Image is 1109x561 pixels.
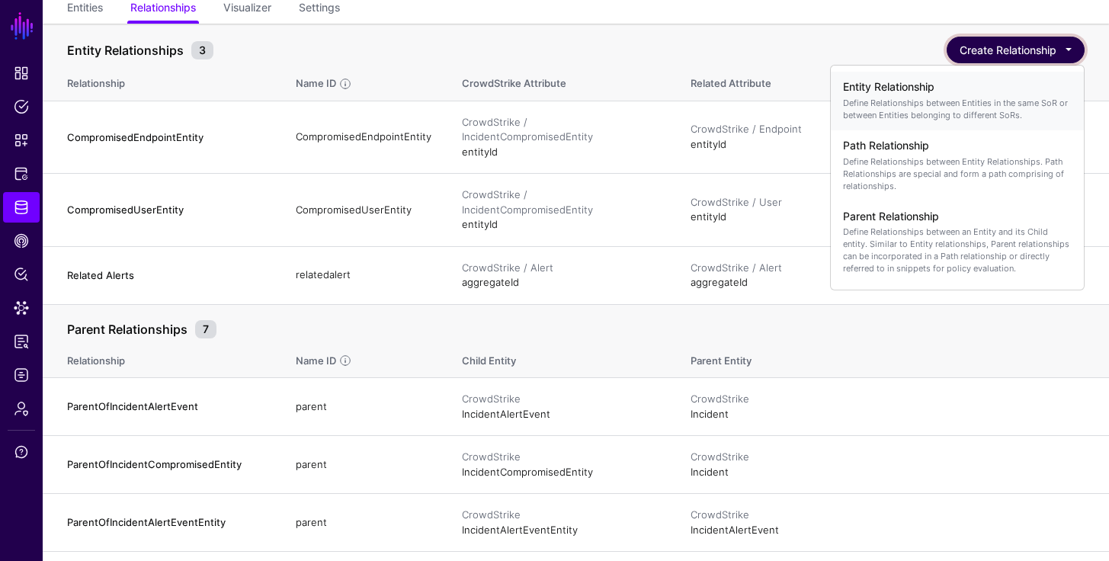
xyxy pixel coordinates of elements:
h4: CompromisedEndpointEntity [67,130,265,144]
div: CrowdStrike [462,392,660,407]
small: 3 [191,41,213,59]
div: Name ID [294,76,338,91]
div: Incident [691,450,1085,479]
div: CrowdStrike / User [691,195,1085,210]
div: CrowdStrike [462,508,660,523]
th: CrowdStrike Attribute [447,61,675,101]
div: aggregateId [691,261,1085,290]
div: CrowdStrike / IncidentCompromisedEntity [462,115,660,145]
th: Relationship [43,61,280,101]
div: CrowdStrike [462,450,660,465]
p: Define Relationships between Entity Relationships. Path Relationships are special and form a path... [843,155,1072,192]
h4: ParentOfIncidentAlertEventEntity [67,515,265,529]
td: entityId [447,101,675,174]
th: Parent Entity [675,338,1109,378]
div: entityId [691,195,1085,225]
td: CompromisedUserEntity [280,174,447,247]
td: IncidentAlertEvent [447,378,675,436]
div: CrowdStrike / Alert [691,261,1085,276]
a: Entity RelationshipDefine Relationships between Entities in the same SoR or between Entities belo... [831,72,1084,130]
th: Child Entity [447,338,675,378]
span: Logs [14,367,29,383]
th: Relationship [43,338,280,378]
td: parent [280,494,447,552]
div: Name ID [294,354,338,369]
a: Protected Systems [3,159,40,189]
a: Policies [3,91,40,122]
span: Snippets [14,133,29,148]
button: Create Relationship [947,37,1085,63]
h4: Path Relationship [843,139,1072,152]
span: Entity Relationships [63,41,188,59]
td: CompromisedEndpointEntity [280,101,447,174]
h4: Related Alerts [67,268,265,282]
a: Dashboard [3,58,40,88]
td: aggregateId [447,246,675,304]
td: IncidentAlertEventEntity [447,494,675,552]
span: Policies [14,99,29,114]
div: Incident [691,392,1085,422]
div: entityId [691,122,1085,152]
h4: Parent Relationship [843,210,1072,223]
div: CrowdStrike / Alert [462,261,660,276]
span: Support [14,444,29,460]
h4: Entity Relationship [843,81,1072,94]
span: Identity Data Fabric [14,200,29,215]
a: SGNL [9,9,35,43]
td: parent [280,378,447,436]
a: Parent RelationshipDefine Relationships between an Entity and its Child entity. Similar to Entity... [831,201,1084,284]
a: Policy Lens [3,259,40,290]
span: Data Lens [14,300,29,316]
span: Admin [14,401,29,416]
a: Path RelationshipDefine Relationships between Entity Relationships. Path Relationships are specia... [831,130,1084,201]
small: 7 [195,320,216,338]
p: Define Relationships between an Entity and its Child entity. Similar to Entity relationships, Par... [843,226,1072,274]
span: Parent Relationships [63,320,191,338]
p: Define Relationships between Entities in the same SoR or between Entities belonging to different ... [843,97,1072,121]
a: Identity Data Fabric [3,192,40,223]
td: IncidentCompromisedEntity [447,436,675,494]
h4: ParentOfIncidentAlertEvent [67,399,265,413]
td: parent [280,436,447,494]
a: Data Lens [3,293,40,323]
a: Snippets [3,125,40,155]
a: Admin [3,393,40,424]
a: CAEP Hub [3,226,40,256]
a: Logs [3,360,40,390]
div: IncidentAlertEvent [691,508,1085,537]
td: entityId [447,174,675,247]
div: CrowdStrike [691,450,1085,465]
div: CrowdStrike [691,508,1085,523]
span: Policy Lens [14,267,29,282]
h4: ParentOfIncidentCompromisedEntity [67,457,265,471]
td: relatedalert [280,246,447,304]
th: Related Attribute [675,61,1109,101]
a: Reports [3,326,40,357]
span: Reports [14,334,29,349]
div: CrowdStrike / IncidentCompromisedEntity [462,188,660,217]
h4: CompromisedUserEntity [67,203,265,216]
div: CrowdStrike [691,392,1085,407]
span: CAEP Hub [14,233,29,248]
span: Protected Systems [14,166,29,181]
span: Dashboard [14,66,29,81]
div: CrowdStrike / Endpoint [691,122,1085,137]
